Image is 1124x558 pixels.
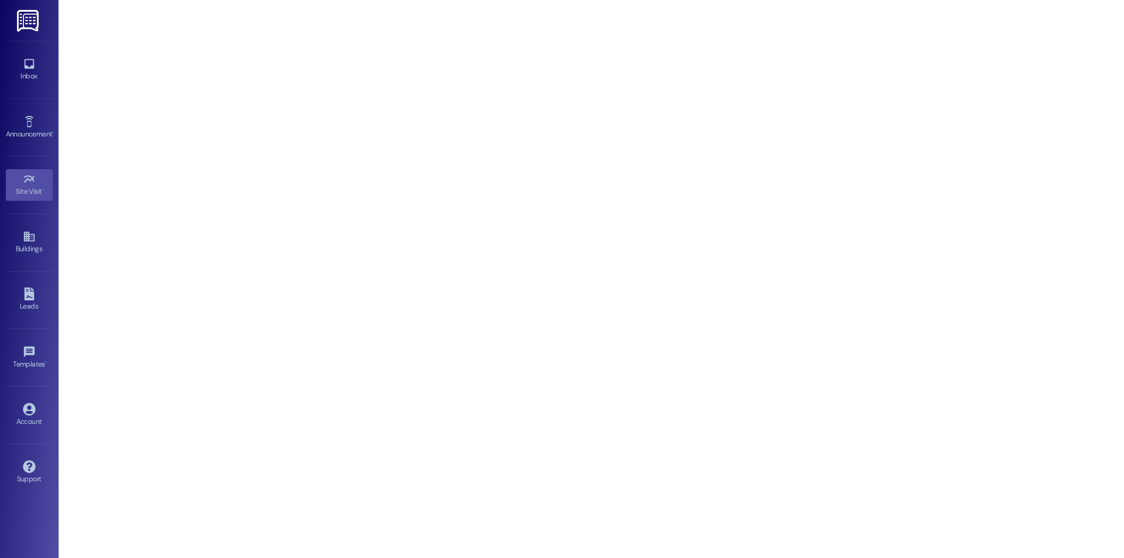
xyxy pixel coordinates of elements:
a: Site Visit • [6,169,53,201]
a: Leads [6,284,53,316]
a: Inbox [6,54,53,85]
span: • [42,186,44,194]
a: Templates • [6,342,53,374]
span: • [45,358,47,367]
a: Account [6,399,53,431]
span: • [52,128,54,136]
a: Buildings [6,227,53,258]
a: Support [6,457,53,488]
img: ResiDesk Logo [17,10,41,32]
